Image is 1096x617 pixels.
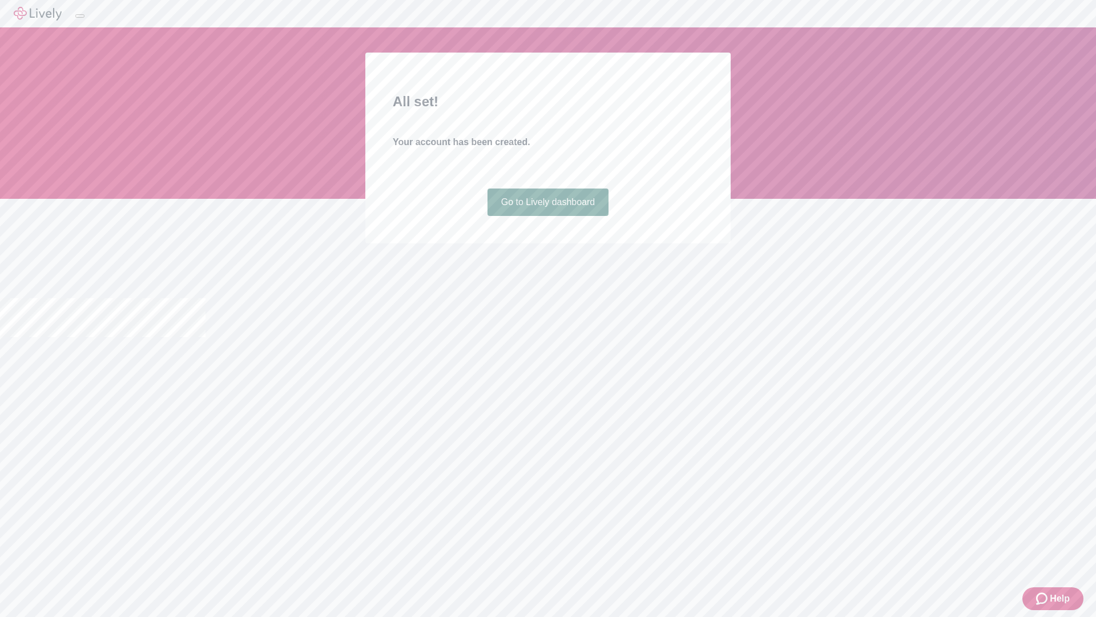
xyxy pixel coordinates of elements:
[1036,592,1050,606] svg: Zendesk support icon
[393,135,703,149] h4: Your account has been created.
[75,14,84,18] button: Log out
[487,189,609,216] a: Go to Lively dashboard
[393,91,703,112] h2: All set!
[1050,592,1070,606] span: Help
[14,7,62,21] img: Lively
[1022,587,1083,610] button: Zendesk support iconHelp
